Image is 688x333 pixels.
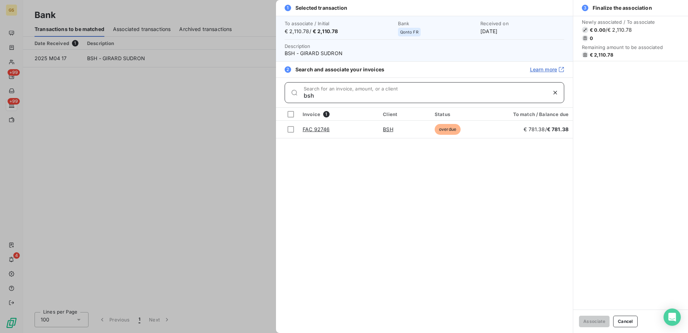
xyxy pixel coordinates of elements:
[613,316,638,327] button: Cancel
[579,316,610,327] button: Associate
[582,44,663,50] span: Remaining amount to be associated
[323,111,330,117] span: 1
[590,52,614,58] span: € 2,110.78
[295,66,384,73] span: Search and associate your invoices
[593,4,652,12] span: Finalize the association
[285,21,394,26] span: To associate / Initial
[590,35,593,41] span: 0
[524,126,569,132] span: € 781.38 /
[664,308,681,326] div: Open Intercom Messenger
[590,27,606,33] span: € 0.00
[383,126,393,132] a: BSH
[582,5,588,11] span: 3
[398,21,476,26] span: Bank
[495,111,569,117] div: To match / Balance due
[295,4,347,12] span: Selected transaction
[303,111,374,117] div: Invoice
[606,26,632,34] span: / € 2,110.78
[383,111,426,117] div: Client
[285,5,291,11] span: 1
[313,28,338,34] span: € 2,110.78
[285,43,311,49] span: Description
[400,30,418,34] span: Qonto FR
[547,126,569,132] span: € 781.38
[303,126,330,132] a: FAC 92746
[582,19,663,25] span: Newly associated / To associate
[285,28,394,35] span: € 2,110.78 /
[304,92,547,99] input: placeholder
[480,21,564,35] div: [DATE]
[480,21,564,26] span: Received on
[285,50,564,57] span: BSH - GIRARD SUDRON
[285,66,291,73] span: 2
[530,66,565,73] a: Learn more
[435,111,486,117] div: Status
[435,124,461,135] span: overdue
